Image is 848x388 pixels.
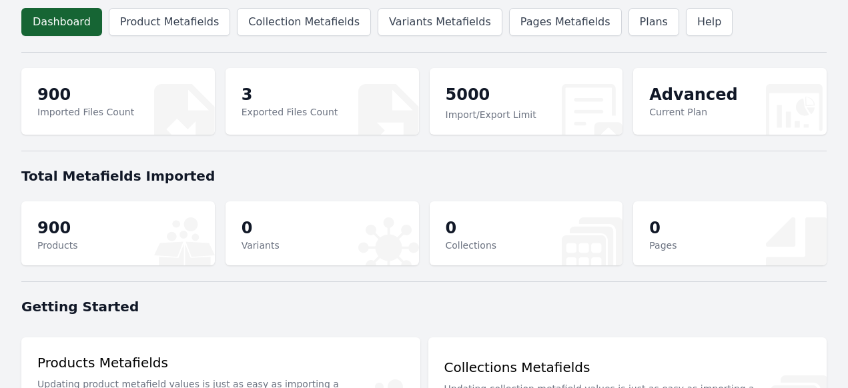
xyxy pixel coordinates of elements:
[446,239,497,252] p: Collections
[37,217,77,239] p: 900
[237,8,371,36] a: Collection Metafields
[37,239,77,252] p: Products
[242,239,280,252] p: Variants
[21,8,102,36] a: Dashboard
[242,105,338,119] p: Exported Files Count
[649,105,737,119] p: Current Plan
[509,8,622,36] a: Pages Metafields
[649,239,677,252] p: Pages
[109,8,230,36] a: Product Metafields
[628,8,679,36] a: Plans
[37,84,134,105] p: 900
[686,8,733,36] a: Help
[446,84,536,108] p: 5000
[242,84,338,105] p: 3
[242,217,280,239] p: 0
[21,167,827,185] h1: Total Metafields Imported
[446,217,497,239] p: 0
[378,8,502,36] a: Variants Metafields
[649,84,737,105] p: Advanced
[37,105,134,119] p: Imported Files Count
[649,217,677,239] p: 0
[21,297,827,316] h1: Getting Started
[446,108,536,121] p: Import/Export Limit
